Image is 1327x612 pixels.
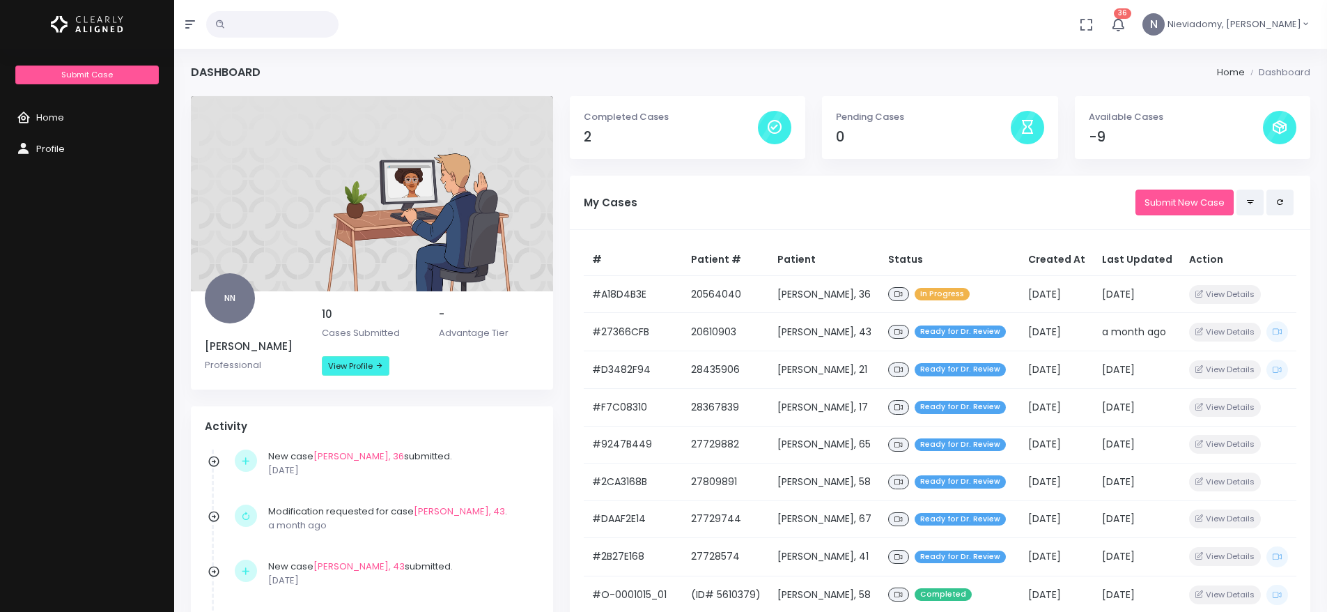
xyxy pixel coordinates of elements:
span: Profile [36,142,65,155]
td: #2CA3168B [584,464,683,501]
td: [PERSON_NAME], 17 [769,389,880,427]
div: New case submitted. [268,560,532,587]
button: View Details [1189,360,1261,379]
h4: 0 [836,129,1010,145]
td: 20564040 [683,275,769,313]
a: View Profile [322,356,389,376]
td: [DATE] [1020,351,1094,388]
td: [PERSON_NAME], 65 [769,426,880,464]
p: Advantage Tier [439,326,539,340]
th: Status [880,244,1020,276]
th: Patient # [683,244,769,276]
span: Home [36,111,64,124]
h4: -9 [1089,129,1263,145]
td: #27366CFB [584,313,683,351]
td: 28367839 [683,389,769,427]
button: View Details [1189,510,1261,528]
span: Submit Case [61,69,113,80]
p: [DATE] [268,574,532,588]
span: Ready for Dr. Review [915,401,1006,414]
td: [PERSON_NAME], 36 [769,275,880,313]
span: Ready for Dr. Review [915,475,1006,489]
td: #A18D4B3E [584,275,683,313]
td: [PERSON_NAME], 21 [769,351,880,388]
p: Available Cases [1089,110,1263,124]
td: 27729744 [683,500,769,538]
td: #9247B449 [584,426,683,464]
button: View Details [1189,398,1261,417]
p: [DATE] [268,464,532,477]
td: #F7C08310 [584,389,683,427]
div: Modification requested for case . [268,505,532,532]
p: Cases Submitted [322,326,422,340]
td: [DATE] [1020,500,1094,538]
td: #DAAF2E14 [584,500,683,538]
span: Nieviadomy, [PERSON_NAME] [1167,17,1301,31]
a: [PERSON_NAME], 36 [313,450,404,463]
span: Ready for Dr. Review [915,438,1006,452]
span: NN [205,273,255,323]
td: [DATE] [1020,464,1094,501]
li: Home [1217,66,1245,79]
span: N [1142,13,1165,36]
h5: My Cases [584,197,1135,209]
th: Created At [1020,244,1094,276]
h5: [PERSON_NAME] [205,340,305,353]
td: [DATE] [1094,464,1181,501]
span: 36 [1114,8,1131,19]
td: [DATE] [1020,275,1094,313]
td: 27728574 [683,538,769,576]
h4: Activity [205,420,539,433]
td: #D3482F94 [584,351,683,388]
td: [DATE] [1020,426,1094,464]
div: New case submitted. [268,450,532,477]
button: View Details [1189,323,1261,342]
th: Last Updated [1094,244,1181,276]
span: Completed [915,588,972,602]
span: Ready for Dr. Review [915,551,1006,564]
th: Patient [769,244,880,276]
li: Dashboard [1245,66,1310,79]
td: [DATE] [1094,500,1181,538]
button: View Details [1189,473,1261,491]
h4: Dashboard [191,66,261,79]
td: 20610903 [683,313,769,351]
p: Completed Cases [584,110,758,124]
td: [PERSON_NAME], 58 [769,464,880,501]
td: [DATE] [1094,538,1181,576]
th: Action [1181,244,1296,276]
td: 28435906 [683,351,769,388]
p: Professional [205,358,305,372]
img: Logo Horizontal [51,10,123,39]
p: a month ago [268,519,532,533]
span: Ready for Dr. Review [915,326,1006,339]
td: [DATE] [1020,538,1094,576]
td: [DATE] [1020,389,1094,427]
a: Submit Case [15,66,158,84]
td: 27729882 [683,426,769,464]
td: #2B27E168 [584,538,683,576]
td: a month ago [1094,313,1181,351]
h5: 10 [322,308,422,321]
a: [PERSON_NAME], 43 [414,505,505,518]
td: [DATE] [1094,351,1181,388]
td: [PERSON_NAME], 41 [769,538,880,576]
td: [PERSON_NAME], 67 [769,500,880,538]
span: Ready for Dr. Review [915,513,1006,526]
button: View Details [1189,285,1261,304]
p: Pending Cases [836,110,1010,124]
span: Ready for Dr. Review [915,363,1006,376]
td: 27809891 [683,464,769,501]
td: [PERSON_NAME], 43 [769,313,880,351]
a: Submit New Case [1135,190,1234,215]
a: [PERSON_NAME], 43 [313,560,405,573]
h4: 2 [584,129,758,145]
button: View Details [1189,435,1261,454]
th: # [584,244,683,276]
td: [DATE] [1094,426,1181,464]
button: View Details [1189,586,1261,604]
td: [DATE] [1020,313,1094,351]
h5: - [439,308,539,321]
button: View Details [1189,547,1261,566]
